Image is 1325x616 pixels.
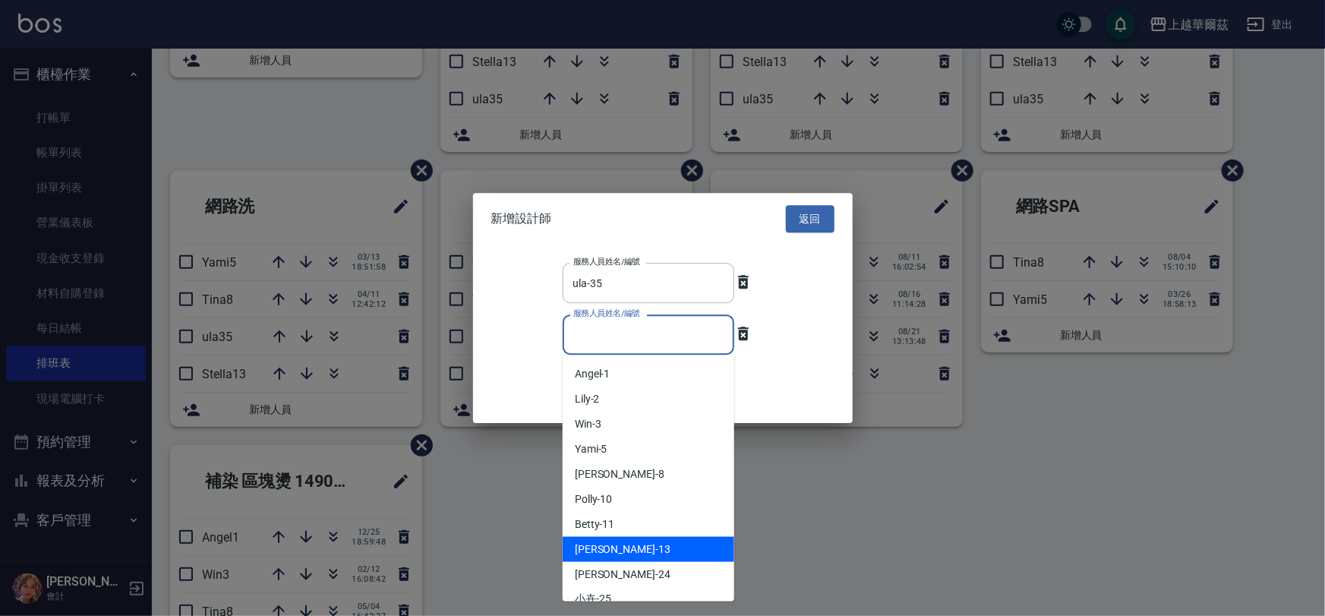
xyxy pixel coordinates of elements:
[575,542,670,558] span: [PERSON_NAME] -13
[575,416,601,432] span: Win -3
[575,592,611,608] span: 小卉 -25
[575,567,670,583] span: [PERSON_NAME] -24
[786,205,834,233] button: 返回
[575,441,607,457] span: Yami -5
[491,211,552,226] span: 新增設計師
[575,516,615,532] span: Betty -11
[573,256,640,267] label: 服務人員姓名/編號
[575,366,610,382] span: Angel -1
[575,466,664,482] span: [PERSON_NAME] -8
[575,391,600,407] span: Lily -2
[575,491,613,507] span: Polly -10
[573,308,640,319] label: 服務人員姓名/編號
